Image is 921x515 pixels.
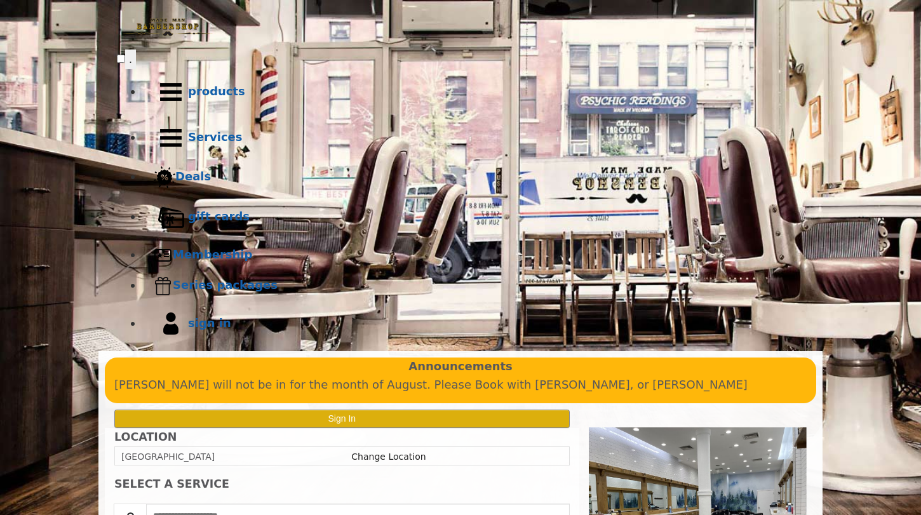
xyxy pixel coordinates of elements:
[142,161,804,194] a: DealsDeals
[117,55,125,63] input: menu toggle
[114,431,177,443] b: LOCATION
[142,240,804,271] a: MembershipMembership
[188,84,245,98] b: products
[188,130,243,144] b: Services
[173,278,278,291] b: Series packages
[351,451,426,462] a: Change Location
[121,451,215,462] span: [GEOGRAPHIC_DATA]
[142,69,804,115] a: Productsproducts
[114,478,570,490] div: SELECT A SERVICE
[114,376,807,394] p: [PERSON_NAME] will not be in for the month of August. Please Book with [PERSON_NAME], or [PERSON_...
[175,170,211,183] b: Deals
[142,301,804,347] a: sign insign in
[173,248,252,261] b: Membership
[154,75,188,109] img: Products
[117,7,218,48] img: Made Man Barbershop logo
[142,271,804,301] a: Series packagesSeries packages
[114,410,570,428] button: Sign In
[188,316,231,330] b: sign in
[154,276,173,295] img: Series packages
[408,358,513,376] b: Announcements
[154,166,175,189] img: Deals
[154,246,173,265] img: Membership
[142,115,804,161] a: ServicesServices
[142,194,804,240] a: Gift cardsgift cards
[154,200,188,234] img: Gift cards
[154,121,188,155] img: Services
[188,210,250,223] b: gift cards
[154,307,188,341] img: sign in
[129,53,132,65] span: .
[125,50,136,69] button: menu toggle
